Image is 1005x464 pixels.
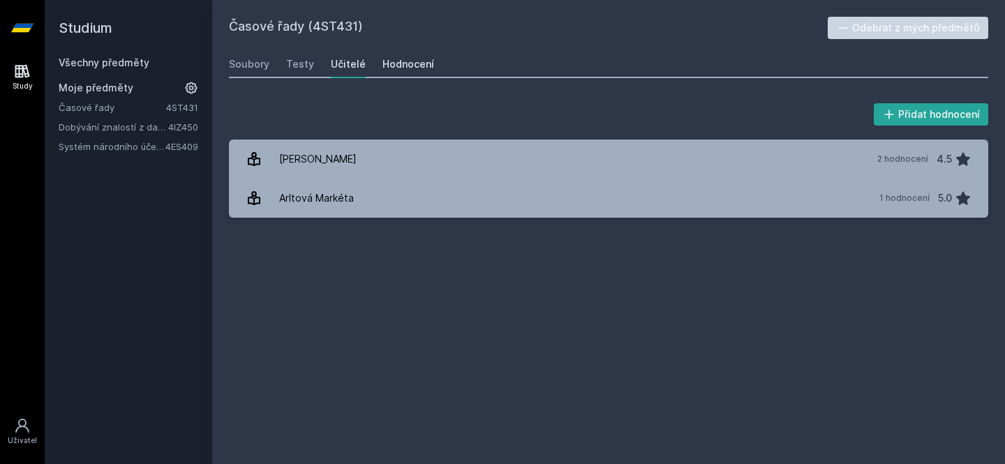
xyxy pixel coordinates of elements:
[382,50,434,78] a: Hodnocení
[59,81,133,95] span: Moje předměty
[874,103,989,126] button: Přidat hodnocení
[331,50,366,78] a: Učitelé
[279,145,357,173] div: [PERSON_NAME]
[331,57,366,71] div: Učitelé
[3,410,42,453] a: Uživatel
[879,193,930,204] div: 1 hodnocení
[59,140,165,154] a: Systém národního účetnictví a rozbory
[286,57,314,71] div: Testy
[13,81,33,91] div: Study
[286,50,314,78] a: Testy
[229,140,988,179] a: [PERSON_NAME] 2 hodnocení 4.5
[828,17,989,39] button: Odebrat z mých předmětů
[229,17,828,39] h2: Časové řady (4ST431)
[59,57,149,68] a: Všechny předměty
[938,184,952,212] div: 5.0
[382,57,434,71] div: Hodnocení
[877,154,928,165] div: 2 hodnocení
[166,102,198,113] a: 4ST431
[229,50,269,78] a: Soubory
[8,435,37,446] div: Uživatel
[279,184,354,212] div: Arltová Markéta
[165,141,198,152] a: 4ES409
[168,121,198,133] a: 4IZ450
[59,120,168,134] a: Dobývání znalostí z databází
[229,179,988,218] a: Arltová Markéta 1 hodnocení 5.0
[59,100,166,114] a: Časové řady
[937,145,952,173] div: 4.5
[3,56,42,98] a: Study
[229,57,269,71] div: Soubory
